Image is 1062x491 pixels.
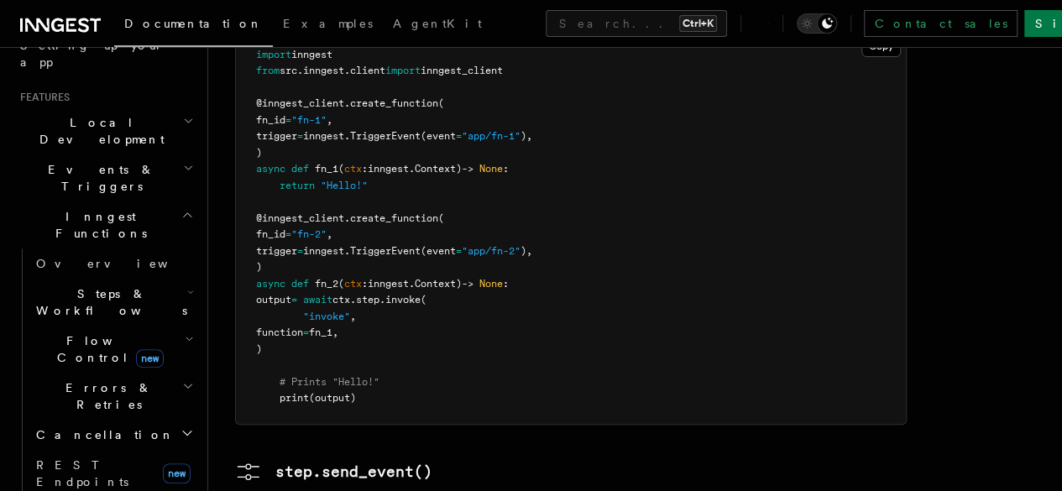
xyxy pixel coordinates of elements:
span: Cancellation [29,426,175,443]
span: return [280,180,315,191]
span: function [256,326,303,338]
span: inngest_client [421,65,503,76]
span: -> [462,163,473,175]
span: Examples [283,17,373,30]
span: inngest. [303,130,350,142]
span: src [280,65,297,76]
span: inngest [303,65,344,76]
span: : [503,278,509,290]
span: = [297,130,303,142]
span: await [303,294,332,306]
span: import [256,49,291,60]
span: inngest [368,163,409,175]
span: @inngest_client [256,97,344,109]
span: create_function [350,97,438,109]
span: trigger [256,130,297,142]
span: fn_id [256,114,285,126]
span: Features [13,91,70,104]
span: : [362,163,368,175]
span: ) [256,147,262,159]
span: new [136,349,164,368]
span: fn_2 [315,278,338,290]
span: = [456,245,462,257]
a: Setting up your app [13,30,197,77]
span: trigger [256,245,297,257]
span: . [350,294,356,306]
span: TriggerEvent [350,130,421,142]
span: "fn-2" [291,228,327,240]
span: . [409,278,415,290]
span: create_function [350,212,438,224]
span: invoke [385,294,421,306]
span: print [280,392,309,404]
span: (event [421,245,456,257]
span: Overview [36,257,209,270]
span: = [303,326,309,338]
span: step [356,294,379,306]
span: fn_1, [309,326,338,338]
button: Inngest Functions [13,201,197,248]
span: ctx [344,163,362,175]
span: "invoke" [303,311,350,322]
a: step.send_event() [235,458,432,485]
span: ) [256,261,262,273]
span: , [327,114,332,126]
span: inngest [368,278,409,290]
span: Inngest Functions [13,208,181,242]
span: "Hello!" [321,180,368,191]
span: , [350,311,356,322]
span: : [503,163,509,175]
span: Context) [415,278,462,290]
span: Flow Control [29,332,185,366]
span: @inngest_client [256,212,344,224]
button: Steps & Workflows [29,279,197,326]
span: ctx [344,278,362,290]
span: from [256,65,280,76]
span: None [479,163,503,175]
span: async [256,278,285,290]
pre: step.send_event() [275,460,432,483]
button: Errors & Retries [29,373,197,420]
button: Cancellation [29,420,197,450]
span: Documentation [124,17,263,30]
span: new [163,463,191,483]
span: inngest [291,49,332,60]
span: Context) [415,163,462,175]
span: fn_1 [315,163,338,175]
span: Errors & Retries [29,379,182,413]
span: def [291,163,309,175]
span: . [344,212,350,224]
a: Overview [29,248,197,279]
span: REST Endpoints [36,458,128,488]
span: client [350,65,385,76]
span: = [285,114,291,126]
span: = [297,245,303,257]
span: # Prints "Hello!" [280,376,379,388]
span: ( [421,294,426,306]
span: output [256,294,291,306]
span: : [362,278,368,290]
button: Toggle dark mode [797,13,837,34]
span: "app/fn-2" [462,245,521,257]
span: AgentKit [393,17,482,30]
span: = [291,294,297,306]
span: ctx [332,294,350,306]
span: "app/fn-1" [462,130,521,142]
a: Documentation [114,5,273,47]
span: = [285,228,291,240]
span: , [327,228,332,240]
button: Search...Ctrl+K [546,10,727,37]
span: import [385,65,421,76]
span: ), [521,130,532,142]
span: ( [338,278,344,290]
a: AgentKit [383,5,492,45]
span: Steps & Workflows [29,285,187,319]
span: ( [338,163,344,175]
span: . [344,65,350,76]
span: Local Development [13,114,183,148]
span: = [456,130,462,142]
span: . [344,97,350,109]
button: Local Development [13,107,197,154]
a: Examples [273,5,383,45]
kbd: Ctrl+K [679,15,717,32]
